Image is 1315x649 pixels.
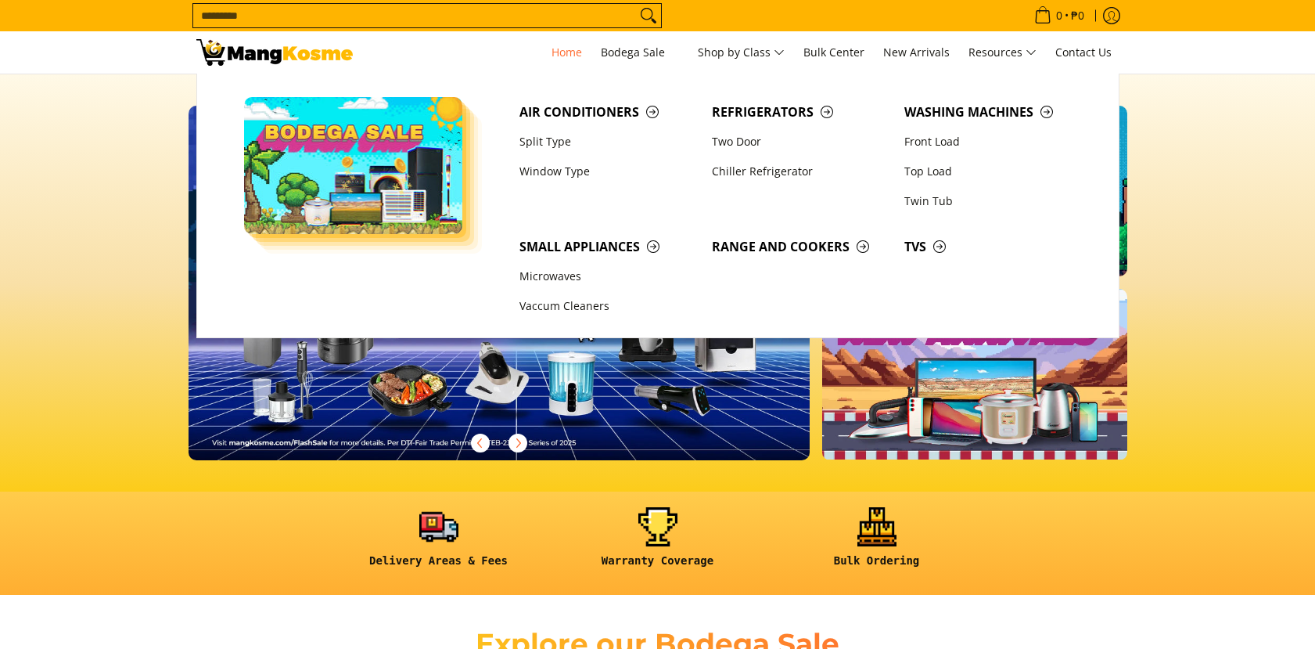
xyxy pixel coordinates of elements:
[512,232,704,261] a: Small Appliances
[501,426,535,460] button: Next
[519,237,696,257] span: Small Appliances
[1047,31,1119,74] a: Contact Us
[896,157,1089,186] a: Top Load
[601,43,679,63] span: Bodega Sale
[512,262,704,292] a: Microwaves
[1069,10,1087,21] span: ₱0
[704,157,896,186] a: Chiller Refrigerator
[775,507,979,580] a: <h6><strong>Bulk Ordering</strong></h6>
[196,39,353,66] img: Mang Kosme: Your Home Appliances Warehouse Sale Partner!
[690,31,792,74] a: Shop by Class
[712,237,889,257] span: Range and Cookers
[1029,7,1089,24] span: •
[189,106,810,460] img: Desktop homepage 29339654 2507 42fb b9ff a0650d39e9ed
[712,103,889,122] span: Refrigerators
[698,43,785,63] span: Shop by Class
[883,45,950,59] span: New Arrivals
[519,103,696,122] span: Air Conditioners
[875,31,958,74] a: New Arrivals
[544,31,590,74] a: Home
[803,45,864,59] span: Bulk Center
[968,43,1037,63] span: Resources
[904,103,1081,122] span: Washing Machines
[552,45,582,59] span: Home
[512,97,704,127] a: Air Conditioners
[796,31,872,74] a: Bulk Center
[512,292,704,322] a: Vaccum Cleaners
[636,4,661,27] button: Search
[704,97,896,127] a: Refrigerators
[593,31,687,74] a: Bodega Sale
[904,237,1081,257] span: TVs
[1054,10,1065,21] span: 0
[704,127,896,157] a: Two Door
[704,232,896,261] a: Range and Cookers
[961,31,1044,74] a: Resources
[512,127,704,157] a: Split Type
[463,426,498,460] button: Previous
[512,157,704,186] a: Window Type
[896,97,1089,127] a: Washing Machines
[244,97,463,234] img: Bodega Sale
[896,232,1089,261] a: TVs
[337,507,541,580] a: <h6><strong>Delivery Areas & Fees</strong></h6>
[896,186,1089,216] a: Twin Tub
[1055,45,1112,59] span: Contact Us
[896,127,1089,157] a: Front Load
[556,507,760,580] a: <h6><strong>Warranty Coverage</strong></h6>
[368,31,1119,74] nav: Main Menu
